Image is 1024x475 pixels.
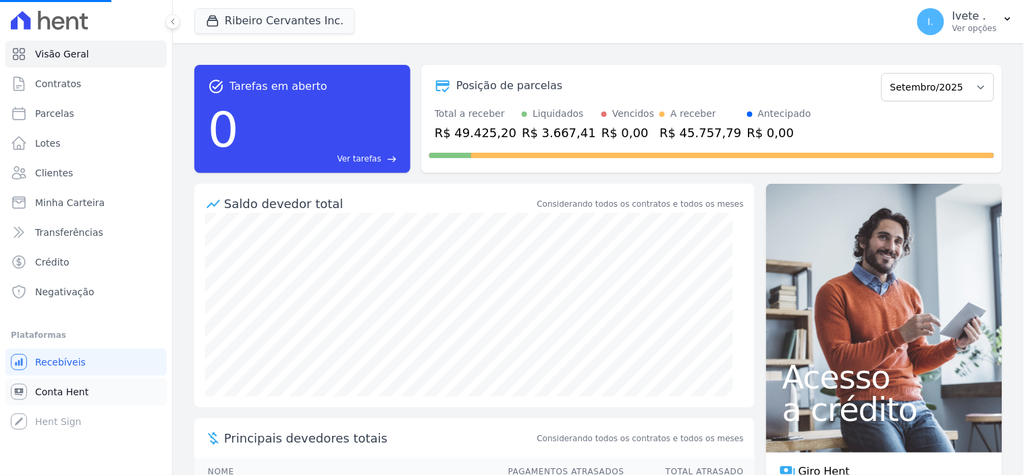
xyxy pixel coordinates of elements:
div: Antecipado [758,107,811,121]
span: Considerando todos os contratos e todos os meses [537,432,744,445]
div: Vencidos [612,107,654,121]
a: Transferências [5,219,167,246]
a: Negativação [5,278,167,305]
a: Contratos [5,70,167,97]
a: Clientes [5,159,167,186]
a: Visão Geral [5,41,167,68]
span: east [387,154,397,164]
span: Conta Hent [35,385,88,399]
span: Clientes [35,166,73,180]
span: Lotes [35,136,61,150]
a: Minha Carteira [5,189,167,216]
span: Negativação [35,285,95,299]
span: task_alt [208,78,224,95]
div: R$ 0,00 [747,124,811,142]
button: Ribeiro Cervantes Inc. [194,8,355,34]
div: Liquidados [533,107,584,121]
span: Parcelas [35,107,74,120]
span: Transferências [35,226,103,239]
span: Contratos [35,77,81,91]
div: R$ 49.425,20 [435,124,516,142]
span: Visão Geral [35,47,89,61]
span: Ver tarefas [338,153,381,165]
div: R$ 3.667,41 [522,124,596,142]
span: Crédito [35,255,70,269]
div: Plataformas [11,327,161,343]
a: Crédito [5,249,167,276]
a: Conta Hent [5,378,167,405]
div: R$ 0,00 [601,124,654,142]
span: Acesso [782,361,986,393]
a: Ver tarefas east [244,153,397,165]
div: R$ 45.757,79 [659,124,741,142]
a: Recebíveis [5,349,167,376]
button: I. Ivete . Ver opções [907,3,1024,41]
div: 0 [208,95,239,165]
div: Considerando todos os contratos e todos os meses [537,198,744,210]
span: I. [928,17,934,26]
span: Tarefas em aberto [230,78,327,95]
p: Ver opções [952,23,997,34]
span: Recebíveis [35,355,86,369]
span: Principais devedores totais [224,429,535,447]
span: Minha Carteira [35,196,105,209]
a: Lotes [5,130,167,157]
p: Ivete . [952,9,997,23]
div: Total a receber [435,107,516,121]
div: Saldo devedor total [224,195,535,213]
div: A receber [670,107,716,121]
div: Posição de parcelas [456,78,563,94]
a: Parcelas [5,100,167,127]
span: a crédito [782,393,986,426]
